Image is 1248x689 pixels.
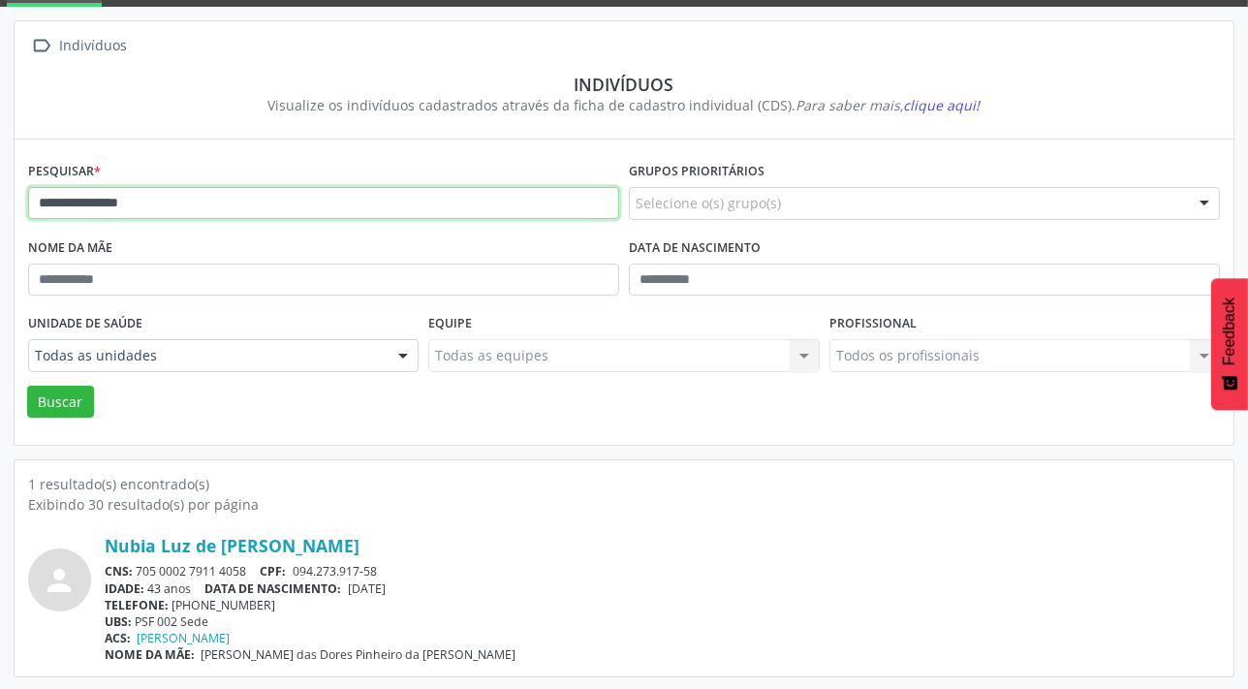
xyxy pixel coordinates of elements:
span: clique aqui! [904,96,981,114]
span: CPF: [261,563,287,579]
a: [PERSON_NAME] [138,630,231,646]
label: Data de nascimento [629,234,761,264]
div: Exibindo 30 resultado(s) por página [28,494,1220,515]
i: Para saber mais, [796,96,981,114]
label: Nome da mãe [28,234,112,264]
label: Profissional [829,309,917,339]
div: 43 anos [105,580,1220,597]
i: person [43,563,78,598]
span: [DATE] [348,580,386,597]
label: Equipe [428,309,472,339]
button: Feedback - Mostrar pesquisa [1211,278,1248,410]
span: ACS: [105,630,131,646]
label: Unidade de saúde [28,309,142,339]
div: Indivíduos [56,32,131,60]
i:  [28,32,56,60]
span: CNS: [105,563,133,579]
span: [PERSON_NAME] das Dores Pinheiro da [PERSON_NAME] [202,646,516,663]
span: NOME DA MÃE: [105,646,195,663]
div: Indivíduos [42,74,1206,95]
span: Selecione o(s) grupo(s) [636,193,781,213]
label: Grupos prioritários [629,157,764,187]
div: 1 resultado(s) encontrado(s) [28,474,1220,494]
button: Buscar [27,386,94,419]
div: 705 0002 7911 4058 [105,563,1220,579]
div: Visualize os indivíduos cadastrados através da ficha de cadastro individual (CDS). [42,95,1206,115]
label: Pesquisar [28,157,101,187]
a:  Indivíduos [28,32,131,60]
a: Nubia Luz de [PERSON_NAME] [105,535,359,556]
span: UBS: [105,613,132,630]
span: TELEFONE: [105,597,169,613]
span: Todas as unidades [35,346,379,365]
span: Feedback [1221,298,1238,365]
div: [PHONE_NUMBER] [105,597,1220,613]
div: PSF 002 Sede [105,613,1220,630]
span: DATA DE NASCIMENTO: [205,580,342,597]
span: 094.273.917-58 [293,563,377,579]
span: IDADE: [105,580,144,597]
